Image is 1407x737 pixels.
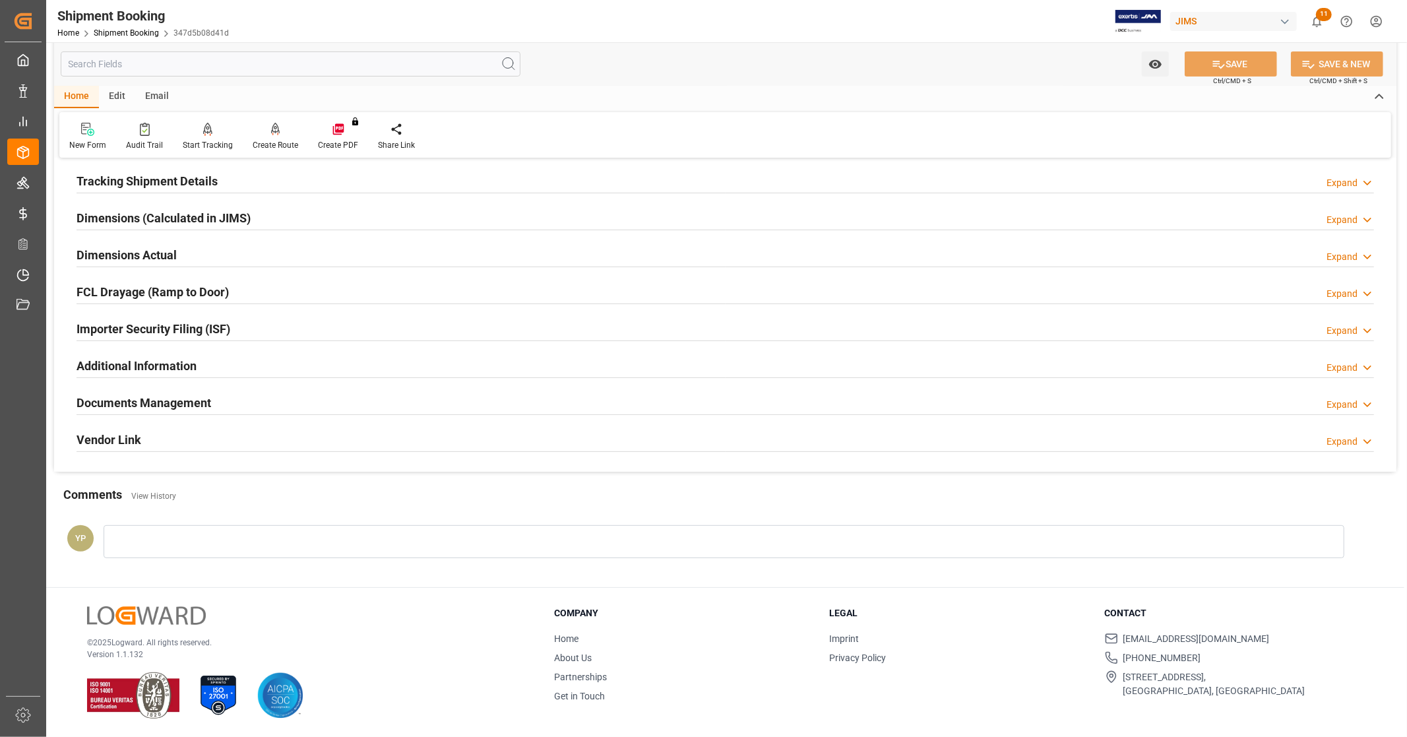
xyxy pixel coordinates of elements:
span: [STREET_ADDRESS], [GEOGRAPHIC_DATA], [GEOGRAPHIC_DATA] [1123,670,1305,698]
div: Expand [1327,398,1358,412]
input: Search Fields [61,51,520,77]
div: Expand [1327,287,1358,301]
span: Ctrl/CMD + Shift + S [1309,76,1367,86]
a: About Us [554,653,592,663]
div: Shipment Booking [57,6,229,26]
div: Edit [99,86,135,108]
div: Audit Trail [126,139,163,151]
a: Home [554,633,578,644]
p: © 2025 Logward. All rights reserved. [87,637,521,649]
span: Ctrl/CMD + S [1213,76,1251,86]
button: SAVE & NEW [1291,51,1383,77]
h2: Comments [63,486,122,503]
h2: Dimensions Actual [77,246,177,264]
div: New Form [69,139,106,151]
div: Home [54,86,99,108]
span: 11 [1316,8,1332,21]
h2: Documents Management [77,394,211,412]
h3: Contact [1105,606,1363,620]
div: Expand [1327,361,1358,375]
div: Expand [1327,324,1358,338]
div: Expand [1327,250,1358,264]
a: Get in Touch [554,691,605,701]
img: Logward Logo [87,606,206,625]
div: JIMS [1170,12,1297,31]
img: Exertis%20JAM%20-%20Email%20Logo.jpg_1722504956.jpg [1115,10,1161,33]
a: Shipment Booking [94,28,159,38]
a: Privacy Policy [829,653,886,663]
h2: Additional Information [77,357,197,375]
div: Expand [1327,435,1358,449]
h2: FCL Drayage (Ramp to Door) [77,283,229,301]
div: Expand [1327,176,1358,190]
h2: Dimensions (Calculated in JIMS) [77,209,251,227]
button: open menu [1142,51,1169,77]
a: Imprint [829,633,859,644]
a: View History [131,492,176,501]
h2: Tracking Shipment Details [77,172,218,190]
a: Home [57,28,79,38]
a: Partnerships [554,672,607,682]
h3: Company [554,606,813,620]
div: Expand [1327,213,1358,227]
button: show 11 new notifications [1302,7,1332,36]
h2: Importer Security Filing (ISF) [77,320,230,338]
p: Version 1.1.132 [87,649,521,660]
button: Help Center [1332,7,1361,36]
span: YP [75,533,86,543]
div: Email [135,86,179,108]
h2: Vendor Link [77,431,141,449]
img: ISO 9001 & ISO 14001 Certification [87,672,179,719]
div: Start Tracking [183,139,233,151]
span: [PHONE_NUMBER] [1123,651,1201,665]
img: AICPA SOC [257,672,303,719]
span: [EMAIL_ADDRESS][DOMAIN_NAME] [1123,632,1270,646]
div: Share Link [378,139,415,151]
h3: Legal [829,606,1088,620]
button: SAVE [1185,51,1277,77]
img: ISO 27001 Certification [195,672,241,719]
button: JIMS [1170,9,1302,34]
div: Create Route [253,139,298,151]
